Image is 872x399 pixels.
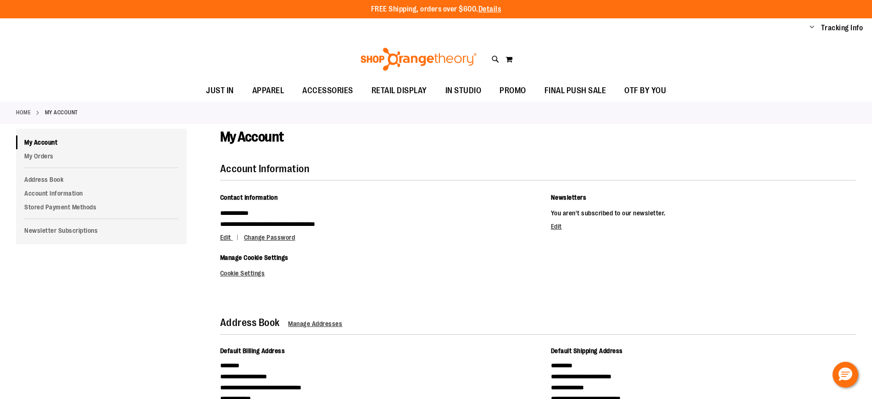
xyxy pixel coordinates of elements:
a: Address Book [16,173,187,186]
a: My Orders [16,149,187,163]
a: Stored Payment Methods [16,200,187,214]
span: ACCESSORIES [302,80,353,101]
span: Newsletters [551,194,587,201]
a: My Account [16,135,187,149]
a: JUST IN [197,80,243,101]
span: JUST IN [206,80,234,101]
span: Manage Cookie Settings [220,254,289,261]
a: APPAREL [243,80,294,101]
strong: Account Information [220,163,310,174]
p: You aren't subscribed to our newsletter. [551,208,856,219]
a: Edit [551,223,562,230]
span: OTF BY YOU [624,80,666,101]
a: Account Information [16,186,187,200]
button: Hello, have a question? Let’s chat. [833,362,858,388]
a: PROMO [490,80,535,101]
span: Default Billing Address [220,347,285,354]
span: Default Shipping Address [551,347,623,354]
strong: My Account [45,108,78,117]
a: Change Password [244,234,295,241]
a: Details [478,5,501,13]
a: Cookie Settings [220,270,265,277]
img: Shop Orangetheory [359,48,478,71]
strong: Address Book [220,317,280,328]
a: Tracking Info [821,23,863,33]
a: Manage Addresses [288,320,342,327]
a: OTF BY YOU [615,80,675,101]
a: RETAIL DISPLAY [362,80,436,101]
a: FINAL PUSH SALE [535,80,616,101]
button: Account menu [810,23,814,33]
a: Newsletter Subscriptions [16,224,187,237]
a: IN STUDIO [436,80,491,101]
span: FINAL PUSH SALE [544,80,606,101]
span: Contact Information [220,194,278,201]
a: Home [16,108,31,117]
a: ACCESSORIES [293,80,362,101]
span: Edit [220,234,231,241]
span: APPAREL [252,80,284,101]
span: IN STUDIO [445,80,482,101]
a: Edit [220,234,243,241]
span: PROMO [500,80,526,101]
p: FREE Shipping, orders over $600. [371,4,501,15]
span: RETAIL DISPLAY [372,80,427,101]
span: My Account [220,129,284,145]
